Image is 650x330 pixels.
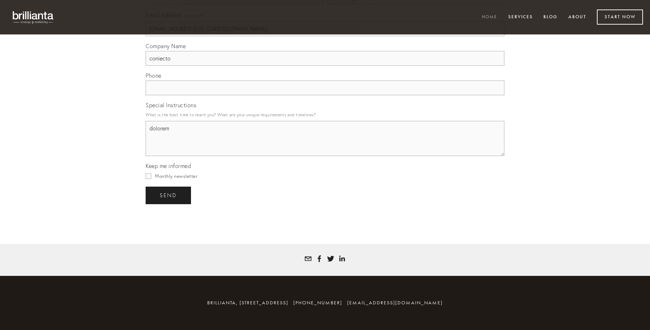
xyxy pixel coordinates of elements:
span: Company Name [146,43,186,50]
span: Phone [146,72,161,79]
textarea: dolorem [146,121,504,156]
img: brillianta - research, strategy, marketing [7,7,60,27]
a: Blog [539,12,562,23]
a: Tatyana White [327,255,334,262]
a: tatyana@brillianta.com [305,255,312,262]
input: Monthly newsletter [146,173,151,179]
a: About [564,12,591,23]
a: Tatyana Bolotnikov White [316,255,323,262]
p: What is the best time to reach you? What are your unique requirements and timelines? [146,110,504,119]
span: Keep me informed [146,162,191,169]
a: Start Now [597,9,643,25]
span: Monthly newsletter [155,173,197,179]
span: brillianta, [STREET_ADDRESS] [207,300,288,306]
a: Tatyana White [338,255,345,262]
a: [EMAIL_ADDRESS][DOMAIN_NAME] [347,300,443,306]
span: [PHONE_NUMBER] [293,300,342,306]
button: sendsend [146,187,191,204]
a: Home [477,12,502,23]
span: Special Instructions [146,102,196,109]
span: send [160,192,177,199]
a: Services [504,12,537,23]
